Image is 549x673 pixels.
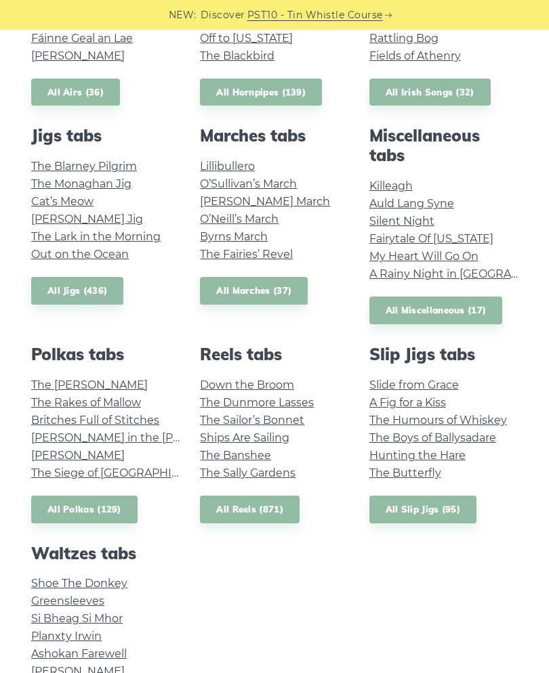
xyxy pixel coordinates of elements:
a: The Blarney Pilgrim [31,160,137,173]
a: The Rakes of Mallow [31,396,141,409]
a: Off to [US_STATE] [200,32,293,45]
a: Fáinne Geal an Lae [31,32,133,45]
a: All Reels (871) [200,496,300,523]
h2: Jigs tabs [31,126,180,146]
a: Planxty Irwin [31,630,102,643]
a: The Monaghan Jig [31,177,131,190]
a: A Fig for a Kiss [369,396,446,409]
a: All Jigs (436) [31,277,123,305]
a: [PERSON_NAME] [31,449,125,462]
span: Discover [201,7,245,23]
h2: Miscellaneous tabs [369,126,518,165]
a: [PERSON_NAME] in the [PERSON_NAME] [31,431,256,444]
a: The Blackbird [200,49,274,62]
a: Greensleeves [31,594,104,607]
a: [PERSON_NAME] Jig [31,213,143,225]
h2: Polkas tabs [31,345,180,364]
a: All Miscellaneous (17) [369,297,503,324]
a: The Siege of [GEOGRAPHIC_DATA] [31,466,217,479]
a: The Dunmore Lasses [200,396,314,409]
h2: Reels tabs [200,345,348,364]
a: The Banshee [200,449,271,462]
a: The Humours of Whiskey [369,414,507,427]
a: My Heart Will Go On [369,250,479,263]
a: Shoe The Donkey [31,577,127,590]
a: Silent Night [369,215,434,227]
a: Down the Broom [200,378,294,391]
a: O’Neill’s March [200,213,279,225]
a: The Sailor’s Bonnet [200,414,304,427]
h2: Waltzes tabs [31,544,180,563]
a: The Sally Gardens [200,466,296,479]
a: Ashokan Farewell [31,647,127,660]
a: PST10 - Tin Whistle Course [247,7,383,23]
a: Slide from Grace [369,378,459,391]
h2: Slip Jigs tabs [369,345,518,364]
a: Hunting the Hare [369,449,466,462]
a: Killeagh [369,179,413,192]
a: Britches Full of Stitches [31,414,159,427]
a: All Slip Jigs (95) [369,496,476,523]
a: The Lark in the Morning [31,230,161,243]
a: [PERSON_NAME] [31,49,125,62]
a: Cat’s Meow [31,195,94,208]
a: All Irish Songs (32) [369,79,491,106]
a: All Airs (36) [31,79,120,106]
a: The Fairies’ Revel [200,248,293,261]
h2: Marches tabs [200,126,348,146]
a: All Polkas (129) [31,496,138,523]
a: The Boys of Ballysadare [369,431,496,444]
a: The Butterfly [369,466,441,479]
a: Ships Are Sailing [200,431,289,444]
a: All Marches (37) [200,277,308,305]
a: Si­ Bheag Si­ Mhor [31,612,123,625]
a: Fields of Athenry [369,49,461,62]
a: [PERSON_NAME] March [200,195,330,208]
a: Byrns March [200,230,268,243]
a: Lillibullero [200,160,255,173]
a: Out on the Ocean [31,248,129,261]
a: All Hornpipes (139) [200,79,322,106]
a: Auld Lang Syne [369,197,454,210]
a: Rattling Bog [369,32,439,45]
span: NEW: [169,7,197,23]
a: O’Sullivan’s March [200,177,297,190]
a: The [PERSON_NAME] [31,378,148,391]
a: Fairytale Of [US_STATE] [369,232,493,245]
